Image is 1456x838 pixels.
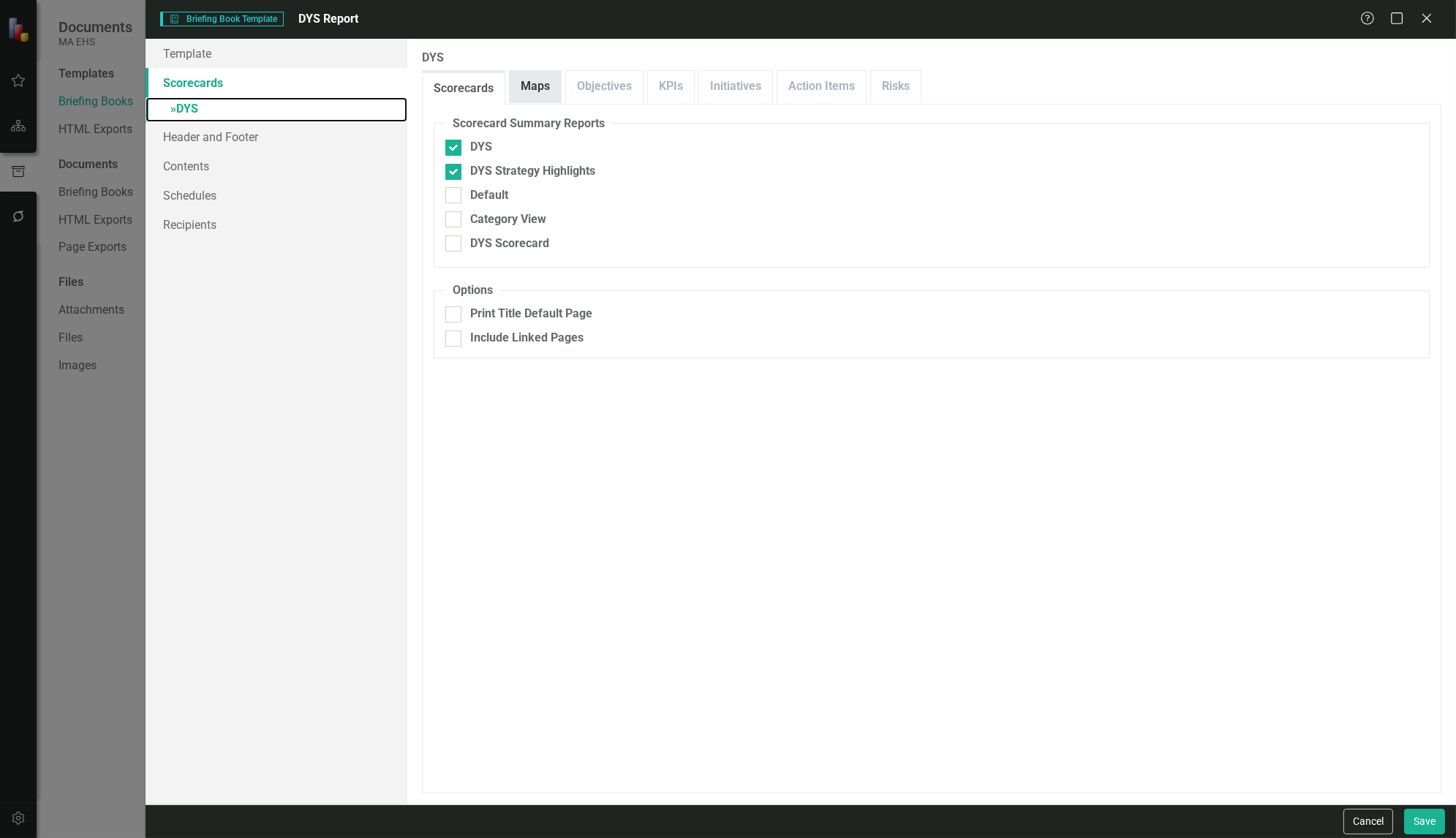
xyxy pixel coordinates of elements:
div: DYS Scorecard [470,235,549,252]
a: Recipients [146,210,407,239]
a: Schedules [146,181,407,210]
a: Contents [146,151,407,181]
div: DYS Strategy Highlights [470,163,595,180]
div: Include Linked Pages [470,330,584,347]
a: Scorecards [423,73,505,105]
a: Header and Footer [146,122,407,151]
div: Print Title Default Page [470,306,592,322]
button: Cancel [1343,809,1393,834]
span: Briefing Book Template [160,12,284,26]
a: »DYS [146,97,407,123]
div: DYS [470,139,492,156]
a: Scorecards [146,68,407,97]
div: Default [470,187,508,204]
button: Save [1404,809,1445,834]
a: Template [146,39,407,68]
a: Action Items [777,71,866,102]
div: Category View [470,211,546,228]
a: Maps [510,71,561,102]
a: Objectives [566,71,643,102]
a: KPIs [648,71,694,102]
legend: Options [445,282,500,299]
legend: Scorecard Summary Reports [445,116,612,132]
span: DYS Report [298,12,358,26]
a: Risks [871,71,921,102]
a: Initiatives [699,71,772,102]
span: » [170,102,176,116]
label: DYS [422,50,1441,67]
